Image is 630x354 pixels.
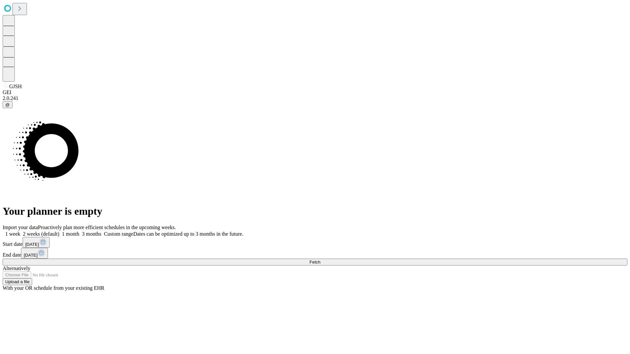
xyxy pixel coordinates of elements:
span: GJSH [9,84,22,89]
div: Start date [3,237,627,248]
div: GEI [3,89,627,95]
h1: Your planner is empty [3,205,627,217]
button: @ [3,101,12,108]
span: 3 months [82,231,101,237]
div: 2.0.241 [3,95,627,101]
span: 1 week [5,231,20,237]
span: 1 month [62,231,79,237]
span: [DATE] [24,253,37,258]
span: Import your data [3,225,38,230]
span: @ [5,102,10,107]
span: Fetch [309,260,320,265]
button: Fetch [3,259,627,265]
span: Dates can be optimized up to 3 months in the future. [133,231,243,237]
button: [DATE] [23,237,50,248]
span: 2 weeks (default) [23,231,59,237]
span: With your OR schedule from your existing EHR [3,285,104,291]
div: End date [3,248,627,259]
span: [DATE] [25,242,39,247]
button: Upload a file [3,278,32,285]
button: [DATE] [21,248,48,259]
span: Custom range [104,231,133,237]
span: Proactively plan more efficient schedules in the upcoming weeks. [38,225,176,230]
span: Alternatively [3,265,30,271]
